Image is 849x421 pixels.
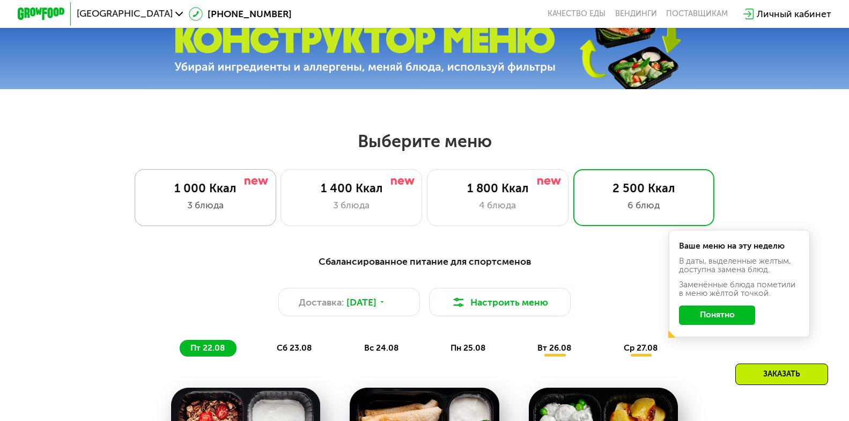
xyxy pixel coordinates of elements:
[364,343,398,353] span: вс 24.08
[624,343,658,353] span: ср 27.08
[679,242,799,250] div: Ваше меню на эту неделю
[679,257,799,274] div: В даты, выделенные желтым, доступна замена блюд.
[429,288,571,316] button: Настроить меню
[735,364,828,385] div: Заказать
[439,182,556,195] div: 1 800 Ккал
[76,255,774,269] div: Сбалансированное питание для спортсменов
[585,198,702,212] div: 6 блюд
[299,295,344,309] span: Доставка:
[451,343,485,353] span: пн 25.08
[585,182,702,195] div: 2 500 Ккал
[679,306,755,324] button: Понятно
[190,343,225,353] span: пт 22.08
[666,9,728,19] div: поставщикам
[189,7,292,21] a: [PHONE_NUMBER]
[439,198,556,212] div: 4 блюда
[548,9,606,19] a: Качество еды
[147,198,264,212] div: 3 блюда
[293,198,410,212] div: 3 блюда
[147,182,264,195] div: 1 000 Ккал
[293,182,410,195] div: 1 400 Ккал
[77,9,173,19] span: [GEOGRAPHIC_DATA]
[38,130,811,152] h2: Выберите меню
[277,343,312,353] span: сб 23.08
[679,281,799,297] div: Заменённые блюда пометили в меню жёлтой точкой.
[615,9,657,19] a: Вендинги
[346,295,376,309] span: [DATE]
[757,7,831,21] div: Личный кабинет
[537,343,571,353] span: вт 26.08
